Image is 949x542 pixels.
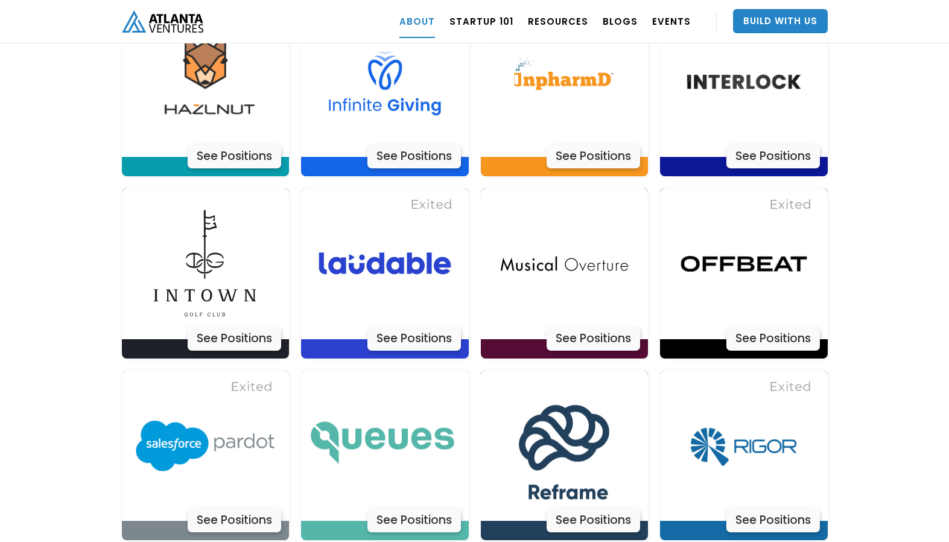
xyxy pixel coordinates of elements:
[481,6,649,176] a: Actively LearnSee Positions
[489,188,640,339] img: Actively Learn
[726,144,820,168] div: See Positions
[547,144,640,168] div: See Positions
[188,327,281,351] div: See Positions
[301,188,469,359] a: Actively LearnSee Positions
[668,188,819,339] img: Actively Learn
[309,371,460,521] img: Actively Learn
[122,371,290,541] a: Actively LearnSee Positions
[726,327,820,351] div: See Positions
[399,4,435,38] a: ABOUT
[122,6,290,176] a: Actively LearnSee Positions
[367,508,461,532] div: See Positions
[130,6,281,157] img: Actively Learn
[660,6,828,176] a: Actively LearnSee Positions
[733,9,828,33] a: Build With Us
[309,6,460,157] img: Actively Learn
[660,371,828,541] a: Actively LearnSee Positions
[301,371,469,541] a: Actively LearnSee Positions
[528,4,588,38] a: RESOURCES
[489,371,640,521] img: Actively Learn
[547,508,640,532] div: See Positions
[449,4,513,38] a: Startup 101
[547,327,640,351] div: See Positions
[188,144,281,168] div: See Positions
[668,371,819,521] img: Actively Learn
[726,508,820,532] div: See Positions
[309,188,460,339] img: Actively Learn
[367,327,461,351] div: See Positions
[652,4,691,38] a: EVENTS
[130,371,281,521] img: Actively Learn
[603,4,638,38] a: BLOGS
[301,6,469,176] a: Actively LearnSee Positions
[481,371,649,541] a: Actively LearnSee Positions
[130,188,281,339] img: Actively Learn
[367,144,461,168] div: See Positions
[188,508,281,532] div: See Positions
[122,188,290,359] a: Actively LearnSee Positions
[481,188,649,359] a: Actively LearnSee Positions
[660,188,828,359] a: Actively LearnSee Positions
[489,6,640,157] img: Actively Learn
[668,6,819,157] img: Actively Learn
